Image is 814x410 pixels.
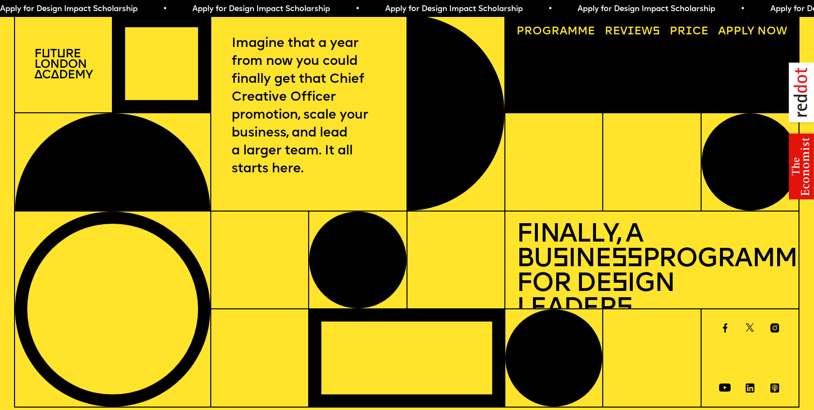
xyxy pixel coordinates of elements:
span: A [718,26,726,37]
p: Imagine that a year from now you could finally get that Chief Creative Officer promotion, scale y... [232,35,386,179]
a: Apply now [712,21,793,43]
span: • [545,5,549,13]
span: s [616,296,632,322]
h1: Finally, a Bu ine Programme for De ign Leader [517,223,787,321]
span: s [552,247,568,273]
a: Programme [511,21,601,43]
a: Reviews [599,21,665,43]
span: ss [611,247,642,273]
a: Price [664,21,714,43]
span: • [738,5,742,13]
span: • [160,5,164,13]
span: a [560,26,567,37]
span: • [353,5,357,13]
span: s [611,272,627,297]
